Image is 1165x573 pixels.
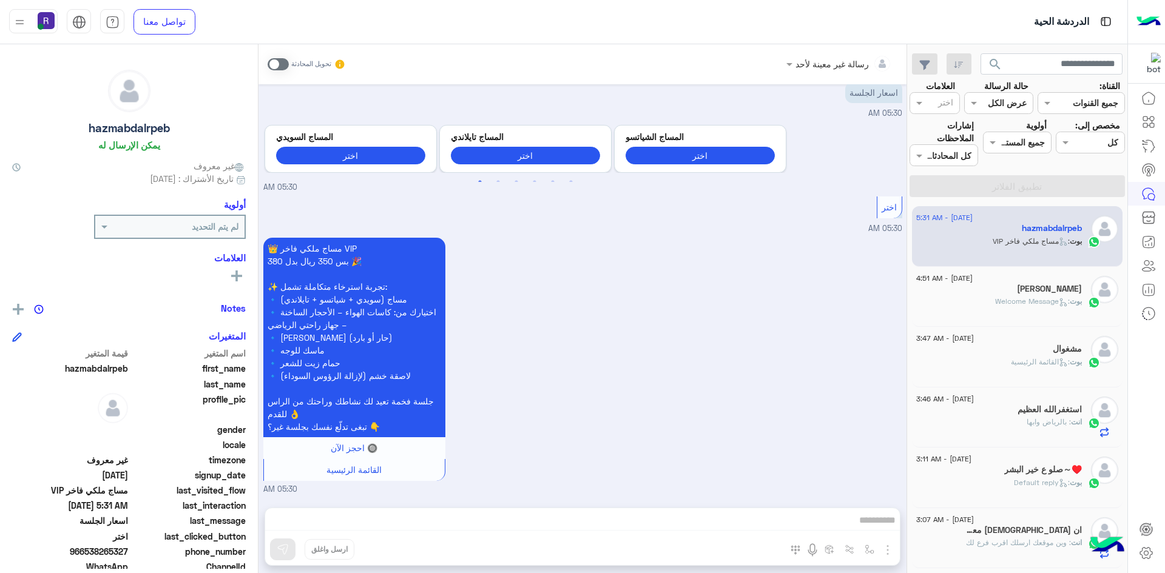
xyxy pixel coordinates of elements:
[1091,517,1118,545] img: defaultAdmin.png
[1091,457,1118,484] img: defaultAdmin.png
[910,119,974,145] label: إشارات الملاحظات
[109,70,150,112] img: defaultAdmin.png
[224,199,246,210] h6: أولوية
[100,9,124,35] a: tab
[130,347,246,360] span: اسم المتغير
[130,378,246,390] span: last_name
[626,130,775,143] p: المساج الشياتسو
[133,9,195,35] a: تواصل معنا
[993,236,1070,246] span: : مساج ملكي فاخر VIP
[326,464,382,475] span: القائمة الرئيسية
[291,59,331,69] small: تحويل المحادثة
[910,175,1125,197] button: تطبيق الفلاتر
[130,393,246,421] span: profile_pic
[916,333,974,344] span: [DATE] - 3:47 AM
[1014,478,1070,487] span: : Default reply
[12,499,128,512] span: 2025-08-16T02:31:00.911Z
[12,545,128,558] span: 966538265327
[1091,276,1118,303] img: defaultAdmin.png
[12,423,128,436] span: null
[12,362,128,375] span: hazmabdalrpeb
[209,330,246,341] h6: المتغيرات
[1071,417,1082,426] span: انت
[474,176,486,188] button: 1 of 3
[926,79,955,92] label: العلامات
[995,297,1070,306] span: : Welcome Message
[916,394,974,404] span: [DATE] - 3:46 AM
[966,525,1082,535] h5: ان الله معا الصابرين
[276,130,425,143] p: المساج السويدي
[130,530,246,543] span: last_clicked_button
[981,53,1010,79] button: search
[38,12,55,29] img: userImage
[12,252,246,263] h6: العلامات
[1018,404,1082,415] h5: استغفرالله العظيم
[130,438,246,451] span: locale
[305,539,354,560] button: ارسل واغلق
[12,454,128,466] span: غير معروف
[1088,417,1100,429] img: WhatsApp
[492,176,504,188] button: 2 of 3
[1070,297,1082,306] span: بوت
[1034,14,1089,30] p: الدردشة الحية
[1091,215,1118,243] img: defaultAdmin.png
[988,57,1002,72] span: search
[1017,284,1082,294] h5: عبدالله ابو محمد
[130,484,246,497] span: last_visited_flow
[966,538,1071,547] span: وين موقعك ارسلك اقرب فرع لك
[263,238,445,437] p: 16/8/2025, 5:30 AM
[1022,223,1082,233] h5: hazmabdalrpeb
[98,393,128,423] img: defaultAdmin.png
[1139,53,1161,75] img: 322853014244696
[1071,538,1082,547] span: انت
[130,499,246,512] span: last_interaction
[916,454,971,464] span: [DATE] - 3:11 AM
[130,362,246,375] span: first_name
[451,130,600,143] p: المساج تايلاندي
[12,484,128,497] span: مساج ملكي فاخر VIP
[1088,477,1100,489] img: WhatsApp
[1070,478,1082,487] span: بوت
[547,176,559,188] button: 5 of 3
[868,109,902,118] span: 05:30 AM
[1136,9,1161,35] img: Logo
[130,454,246,466] span: timezone
[72,15,86,29] img: tab
[1091,336,1118,363] img: defaultAdmin.png
[1091,397,1118,424] img: defaultAdmin.png
[845,82,902,103] p: 16/8/2025, 5:30 AM
[916,212,973,223] span: [DATE] - 5:31 AM
[194,159,246,172] span: غير معروف
[221,303,246,313] h6: Notes
[1086,524,1129,567] img: hulul-logo.png
[1088,297,1100,309] img: WhatsApp
[13,304,24,315] img: add
[106,15,120,29] img: tab
[98,139,160,150] h6: يمكن الإرسال له
[12,15,27,30] img: profile
[263,182,297,193] span: 05:30 AM
[916,514,974,525] span: [DATE] - 3:07 AM
[130,514,246,527] span: last_message
[263,484,297,495] span: 05:30 AM
[130,560,246,573] span: ChannelId
[130,423,246,436] span: gender
[1027,417,1071,426] span: بالرياض وابها
[1088,357,1100,369] img: WhatsApp
[882,202,897,212] span: اختر
[868,224,902,233] span: 05:30 AM
[1088,236,1100,248] img: WhatsApp
[34,304,44,314] img: notes
[626,147,775,164] button: اختر
[451,147,600,164] button: اختر
[916,273,973,284] span: [DATE] - 4:51 AM
[150,172,234,185] span: تاريخ الأشتراك : [DATE]
[528,176,541,188] button: 4 of 3
[565,176,577,188] button: 6 of 3
[1075,119,1120,132] label: مخصص إلى:
[12,514,128,527] span: اسعار الجلسة
[12,560,128,573] span: 2
[1053,344,1082,354] h5: مشغوال
[331,443,377,453] span: 🔘 احجز الآن
[1004,464,1082,475] h5: ⁦صلو ع خير البشر⁠～⁩♥️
